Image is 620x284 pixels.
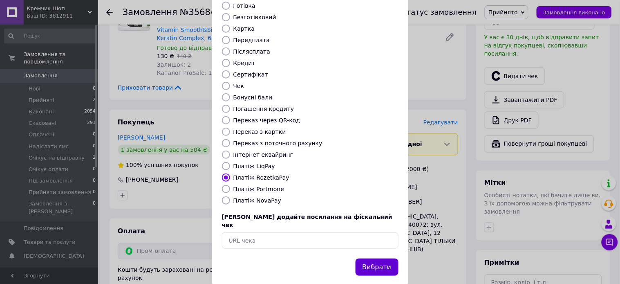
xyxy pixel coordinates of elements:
[233,151,293,158] label: Інтернет еквайринг
[233,128,286,135] label: Переказ з картки
[233,117,300,124] label: Переказ через QR-код
[233,94,273,101] label: Бонусні бали
[233,140,322,147] label: Переказ з поточного рахунку
[233,14,276,20] label: Безготівковий
[233,25,255,32] label: Картка
[233,71,269,78] label: Сертифікат
[233,186,284,192] label: Платіж Portmone
[233,48,271,55] label: Післясплата
[233,163,275,169] label: Платіж LiqPay
[356,259,398,276] button: Вибрати
[233,83,244,89] label: Чек
[233,106,294,112] label: Погашення кредиту
[233,174,289,181] label: Платіж RozetkaPay
[222,214,393,228] span: [PERSON_NAME] додайте посилання на фіскальний чек
[233,197,282,204] label: Платіж NovaPay
[222,232,398,249] input: URL чека
[233,2,255,9] label: Готівка
[233,60,255,66] label: Кредит
[233,37,270,43] label: Передплата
